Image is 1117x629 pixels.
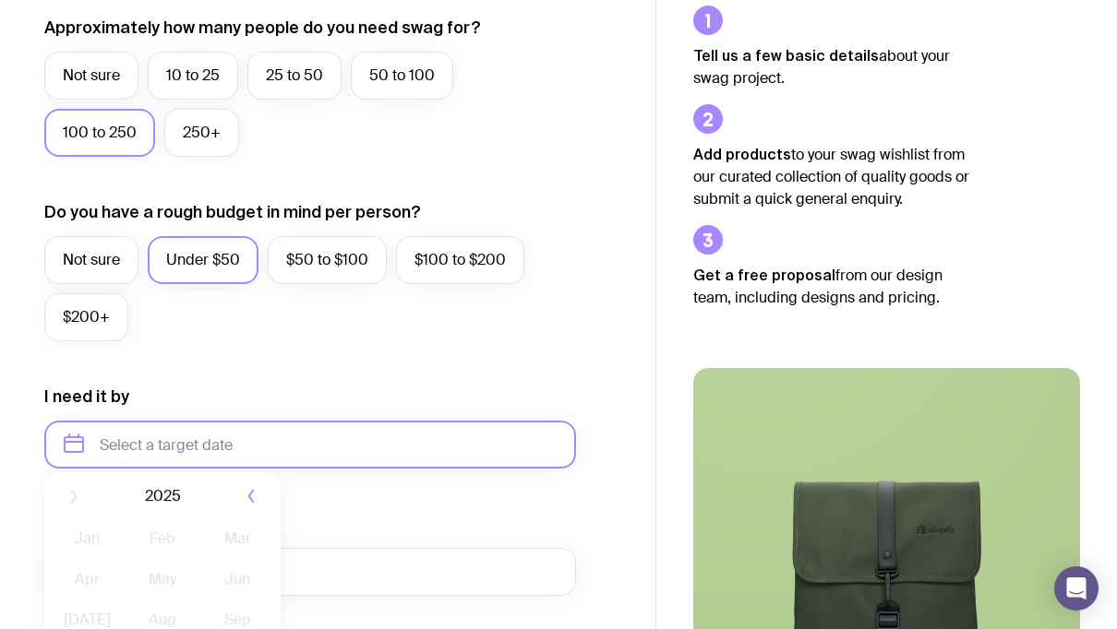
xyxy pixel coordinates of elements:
label: Under $50 [148,236,258,284]
button: Mar [204,520,271,557]
p: to your swag wishlist from our curated collection of quality goods or submit a quick general enqu... [693,143,970,210]
p: from our design team, including designs and pricing. [693,264,970,309]
label: Do you have a rough budget in mind per person? [44,201,421,223]
label: $50 to $100 [268,236,387,284]
strong: Add products [693,146,791,162]
span: 2025 [145,485,181,507]
label: Approximately how many people do you need swag for? [44,17,481,39]
label: I need it by [44,386,129,408]
div: Open Intercom Messenger [1054,566,1099,611]
button: Apr [54,561,121,598]
input: you@email.com [44,548,576,596]
button: Jun [204,561,271,598]
p: about your swag project. [693,44,970,89]
button: Feb [128,520,196,557]
label: 10 to 25 [148,52,238,100]
button: Jan [54,520,121,557]
label: 25 to 50 [247,52,342,100]
label: 100 to 250 [44,109,155,157]
label: $200+ [44,293,128,341]
strong: Tell us a few basic details [693,47,879,64]
input: Select a target date [44,421,576,469]
label: $100 to $200 [396,236,524,284]
label: Not sure [44,236,138,284]
label: 50 to 100 [351,52,453,100]
button: May [128,561,196,598]
label: Not sure [44,52,138,100]
label: 250+ [164,109,239,157]
strong: Get a free proposal [693,267,835,283]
